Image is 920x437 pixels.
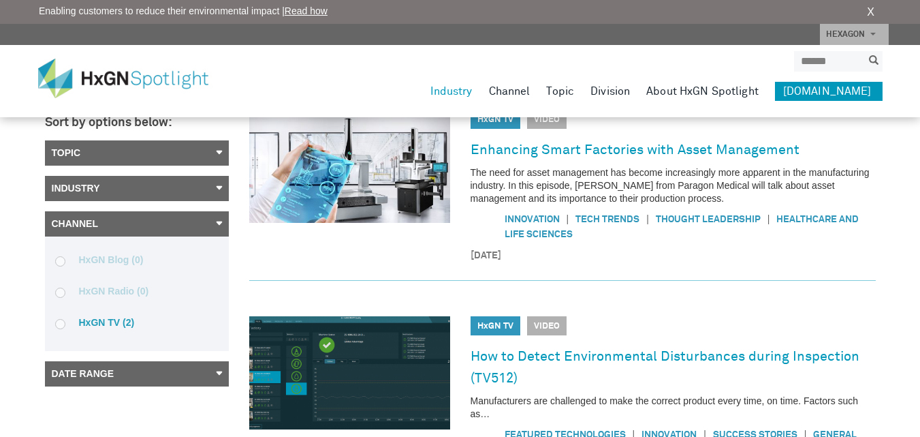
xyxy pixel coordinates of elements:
a: Thought Leadership [656,215,761,224]
img: How to Detect Environmental Disturbances during Inspection (TV512) [249,316,450,430]
a: Tech Trends [575,215,639,224]
a: [DOMAIN_NAME] [775,82,883,101]
time: [DATE] [471,249,876,263]
a: HxGN TV [477,115,513,124]
span: | [761,212,777,226]
h3: Sort by options below: [45,117,229,130]
img: Enhancing Smart Factories with Asset Management [249,110,450,223]
a: Channel [489,82,530,101]
a: Channel [45,211,229,237]
a: Topic [45,140,229,166]
a: HEXAGON [820,24,889,45]
a: X [867,4,874,20]
label: HxGN TV (2) [55,316,219,329]
a: Industry [45,176,229,201]
a: Date Range [45,361,229,387]
span: Video [527,110,567,129]
a: Read how [285,5,328,16]
span: Enabling customers to reduce their environmental impact | [39,4,328,18]
img: HxGN Spotlight [38,59,229,98]
a: Industry [430,82,473,101]
a: Topic [546,82,574,101]
p: The need for asset management has become increasingly more apparent in the manufacturing industry... [471,166,876,205]
span: | [639,212,656,226]
a: Enhancing Smart Factories with Asset Management [471,139,799,161]
a: Division [590,82,630,101]
a: About HxGN Spotlight [646,82,759,101]
a: Innovation [505,215,560,224]
span: Video [527,316,567,335]
span: | [560,212,576,226]
a: How to Detect Environmental Disturbances during Inspection (TV512) [471,346,876,390]
a: HxGN TV [477,322,513,331]
p: Manufacturers are challenged to make the correct product every time, on time. Factors such as… [471,395,876,421]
